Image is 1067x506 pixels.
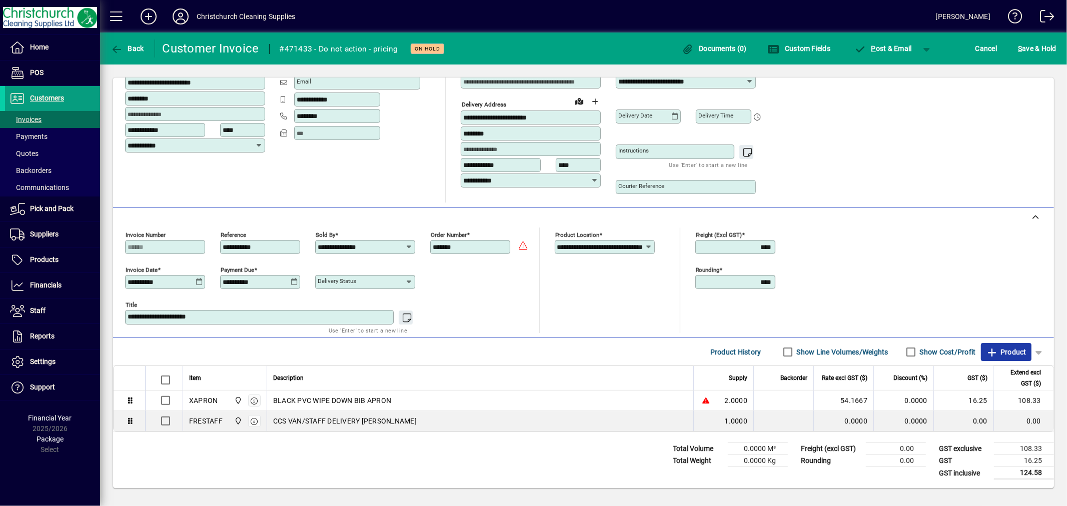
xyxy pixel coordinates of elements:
span: Backorder [780,372,807,383]
mat-label: Courier Reference [618,182,664,189]
button: Back [108,39,147,57]
button: Documents (0) [679,39,749,57]
span: Christchurch Cleaning Supplies Ltd [232,395,243,406]
mat-label: Reference [221,231,246,238]
button: Custom Fields [765,39,833,57]
span: Product History [710,344,761,360]
mat-hint: Use 'Enter' to start a new line [329,324,407,336]
span: Communications [10,183,69,191]
td: 108.33 [993,390,1053,411]
a: Staff [5,298,100,323]
span: ave & Hold [1018,40,1056,56]
mat-label: Delivery time [698,112,733,119]
td: 0.00 [933,411,993,431]
td: 0.0000 [873,411,933,431]
a: Quotes [5,145,100,162]
td: 0.00 [993,411,1053,431]
mat-label: Freight (excl GST) [696,231,742,238]
a: View on map [571,93,587,109]
mat-label: Title [126,301,137,308]
span: On hold [415,45,440,52]
span: Customers [30,94,64,102]
div: Christchurch Cleaning Supplies [197,8,295,24]
div: #471433 - Do not action - pricing [280,41,398,57]
button: Post & Email [849,39,917,57]
a: Home [5,35,100,60]
td: Total Volume [668,443,728,455]
span: 2.0000 [725,395,748,405]
button: Choose address [587,93,603,109]
app-page-header-button: Back [100,39,155,57]
span: Description [273,372,304,383]
span: Product [986,344,1026,360]
span: Invoices [10,115,42,123]
span: POS [30,68,44,76]
a: Products [5,247,100,272]
td: 16.25 [994,455,1054,467]
span: Item [189,372,201,383]
a: Communications [5,179,100,196]
div: 54.1667 [820,395,867,405]
span: Reports [30,332,55,340]
td: 0.0000 [873,390,933,411]
mat-label: Instructions [618,147,649,154]
button: Cancel [973,39,1000,57]
label: Show Line Volumes/Weights [795,347,888,357]
a: Settings [5,349,100,374]
span: Discount (%) [893,372,927,383]
button: Product [981,343,1031,361]
span: Cancel [975,40,997,56]
span: Suppliers [30,230,59,238]
span: S [1018,44,1022,52]
mat-label: Delivery date [618,112,652,119]
mat-hint: Use 'Enter' to start a new line [669,159,748,170]
td: 124.58 [994,467,1054,479]
button: Product History [706,343,765,361]
a: Invoices [5,111,100,128]
a: Backorders [5,162,100,179]
span: Products [30,255,59,263]
mat-label: Rounding [696,266,720,273]
span: Staff [30,306,46,314]
span: 1.0000 [725,416,748,426]
a: Payments [5,128,100,145]
span: Backorders [10,166,52,174]
span: Supply [729,372,747,383]
td: GST inclusive [934,467,994,479]
span: Settings [30,357,56,365]
span: Payments [10,132,48,140]
mat-label: Invoice number [126,231,166,238]
a: Pick and Pack [5,196,100,221]
td: Total Weight [668,455,728,467]
td: Rounding [796,455,866,467]
mat-label: Product location [555,231,600,238]
mat-label: Delivery status [318,277,356,284]
span: Support [30,383,55,391]
span: ost & Email [854,44,912,52]
td: GST exclusive [934,443,994,455]
span: Rate excl GST ($) [822,372,867,383]
span: Back [111,44,144,52]
span: Pick and Pack [30,204,74,212]
td: 16.25 [933,390,993,411]
div: 0.0000 [820,416,867,426]
span: Extend excl GST ($) [1000,367,1041,389]
td: 0.0000 M³ [728,443,788,455]
span: GST ($) [967,372,987,383]
span: Financials [30,281,62,289]
div: FRESTAFF [189,416,223,426]
button: Add [133,7,165,25]
span: Package [37,435,64,443]
span: Custom Fields [768,44,831,52]
span: Quotes [10,149,39,157]
span: Financial Year [29,414,72,422]
mat-label: Sold by [316,231,335,238]
a: POS [5,60,100,85]
a: Knowledge Base [1000,2,1022,34]
button: Save & Hold [1015,39,1059,57]
a: Reports [5,324,100,349]
td: 0.00 [866,443,926,455]
div: Customer Invoice [163,40,259,56]
button: Profile [165,7,197,25]
mat-label: Invoice date [126,266,158,273]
